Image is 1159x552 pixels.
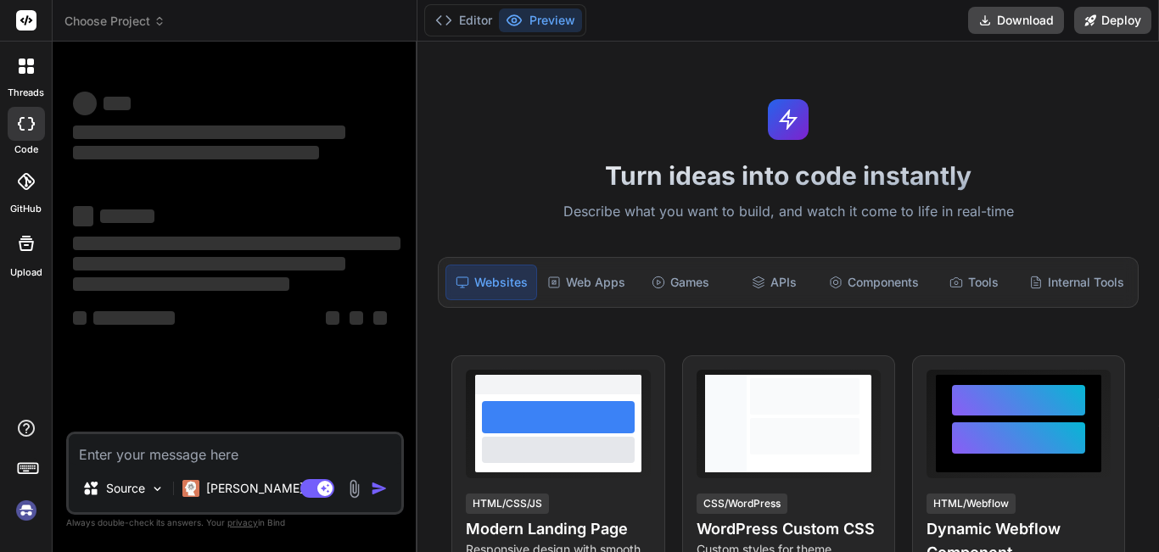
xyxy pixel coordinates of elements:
span: ‌ [93,311,175,325]
span: ‌ [73,146,319,159]
span: ‌ [73,92,97,115]
img: Pick Models [150,482,165,496]
div: HTML/CSS/JS [466,493,549,514]
img: attachment [344,479,364,499]
span: ‌ [326,311,339,325]
span: privacy [227,517,258,527]
span: ‌ [73,277,289,291]
button: Editor [428,8,499,32]
div: Components [822,265,926,300]
div: HTML/Webflow [927,493,1016,514]
div: Games [635,265,725,300]
button: Preview [499,8,582,32]
h4: WordPress Custom CSS [697,517,881,541]
div: Websites [445,265,537,300]
h4: Modern Landing Page [466,517,650,541]
span: ‌ [104,97,131,110]
button: Deploy [1074,7,1151,34]
p: Source [106,480,145,497]
h1: Turn ideas into code instantly [428,160,1149,191]
label: threads [8,86,44,100]
img: signin [12,496,41,525]
p: [PERSON_NAME] 4 S.. [206,480,333,497]
span: ‌ [350,311,363,325]
label: Upload [10,265,42,280]
span: ‌ [100,209,154,223]
span: Choose Project [64,13,165,30]
p: Always double-check its answers. Your in Bind [66,515,404,531]
div: Internal Tools [1022,265,1131,300]
span: ‌ [73,257,345,270]
span: ‌ [373,311,387,325]
span: ‌ [73,311,87,325]
div: Web Apps [540,265,632,300]
div: APIs [729,265,819,300]
p: Describe what you want to build, and watch it come to life in real-time [428,201,1149,223]
span: ‌ [73,206,93,226]
span: ‌ [73,125,345,139]
label: GitHub [10,202,42,216]
div: CSS/WordPress [697,493,787,514]
img: Claude 4 Sonnet [182,480,199,497]
button: Download [968,7,1064,34]
img: icon [371,480,388,497]
span: ‌ [73,237,400,250]
label: code [14,142,38,157]
div: Tools [929,265,1019,300]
